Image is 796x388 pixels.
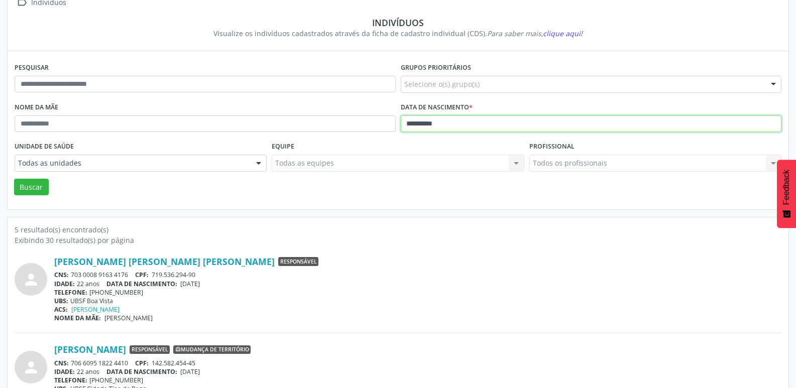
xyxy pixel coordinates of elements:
div: [PHONE_NUMBER] [54,376,781,384]
span: Selecione o(s) grupo(s) [404,79,480,89]
i: Para saber mais, [487,29,583,38]
div: Visualize os indivíduos cadastrados através da ficha de cadastro individual (CDS). [22,28,774,39]
span: CPF: [135,271,149,279]
div: 22 anos [54,280,781,288]
span: Responsável [130,345,170,354]
label: Grupos prioritários [401,60,471,76]
label: Pesquisar [15,60,49,76]
span: DATA DE NASCIMENTO: [106,367,177,376]
span: UBS: [54,297,68,305]
span: clique aqui! [543,29,583,38]
span: Todas as unidades [18,158,246,168]
label: Unidade de saúde [15,139,74,155]
span: CNS: [54,359,69,367]
div: 703 0008 9163 4176 [54,271,781,279]
div: Indivíduos [22,17,774,28]
span: DATA DE NASCIMENTO: [106,280,177,288]
span: [DATE] [180,280,200,288]
span: [DATE] [180,367,200,376]
span: Responsável [278,257,318,266]
label: Equipe [272,139,294,155]
button: Feedback - Mostrar pesquisa [777,160,796,228]
a: [PERSON_NAME] [PERSON_NAME] [PERSON_NAME] [54,256,275,267]
span: [PERSON_NAME] [104,314,153,322]
span: CNS: [54,271,69,279]
span: TELEFONE: [54,376,87,384]
span: IDADE: [54,367,75,376]
label: Nome da mãe [15,100,58,115]
span: NOME DA MÃE: [54,314,101,322]
button: Buscar [14,179,49,196]
i: person [22,271,40,289]
span: IDADE: [54,280,75,288]
span: 719.536.294-90 [152,271,195,279]
div: Exibindo 30 resultado(s) por página [15,235,781,245]
div: UBSF Boa Vista [54,297,781,305]
span: ACS: [54,305,68,314]
span: CPF: [135,359,149,367]
div: 22 anos [54,367,781,376]
a: [PERSON_NAME] [71,305,120,314]
label: Profissional [529,139,575,155]
span: 142.582.454-45 [152,359,195,367]
span: TELEFONE: [54,288,87,297]
i: person [22,358,40,376]
div: 5 resultado(s) encontrado(s) [15,224,781,235]
span: Feedback [782,170,791,205]
div: [PHONE_NUMBER] [54,288,781,297]
span: Mudança de território [173,345,251,354]
a: [PERSON_NAME] [54,344,126,355]
div: 706 6095 1822 4410 [54,359,781,367]
label: Data de nascimento [401,100,473,115]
